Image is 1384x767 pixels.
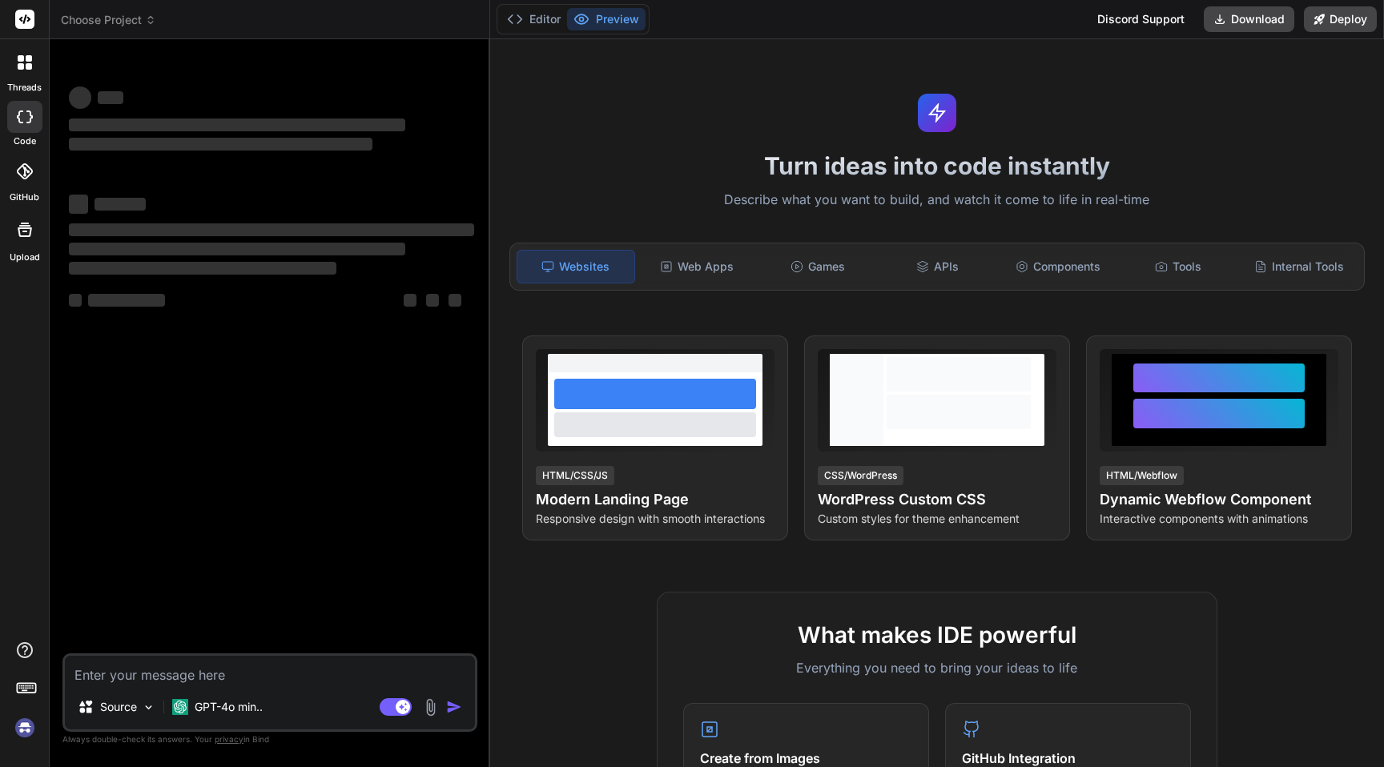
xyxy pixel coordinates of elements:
div: Tools [1120,250,1237,283]
img: signin [11,714,38,741]
div: CSS/WordPress [818,466,903,485]
p: Always double-check its answers. Your in Bind [62,732,477,747]
div: Discord Support [1088,6,1194,32]
span: ‌ [69,294,82,307]
button: Download [1204,6,1294,32]
span: ‌ [95,198,146,211]
img: icon [446,699,462,715]
img: attachment [421,698,440,717]
img: GPT-4o mini [172,699,188,715]
span: ‌ [69,138,372,151]
div: Games [758,250,875,283]
p: Describe what you want to build, and watch it come to life in real-time [500,190,1374,211]
button: Editor [501,8,567,30]
span: ‌ [426,294,439,307]
h1: Turn ideas into code instantly [500,151,1374,180]
label: threads [7,81,42,94]
button: Preview [567,8,646,30]
p: Responsive design with smooth interactions [536,511,774,527]
label: GitHub [10,191,39,204]
span: Choose Project [61,12,156,28]
span: ‌ [69,223,474,236]
span: ‌ [69,86,91,109]
div: Web Apps [638,250,755,283]
span: ‌ [69,243,405,255]
p: Custom styles for theme enhancement [818,511,1056,527]
span: ‌ [98,91,123,104]
span: ‌ [69,118,405,131]
p: GPT-4o min.. [195,699,263,715]
span: ‌ [404,294,416,307]
div: APIs [879,250,996,283]
span: ‌ [88,294,165,307]
div: Websites [517,250,635,283]
span: ‌ [69,262,336,275]
div: HTML/CSS/JS [536,466,614,485]
span: ‌ [69,195,88,214]
p: Interactive components with animations [1100,511,1338,527]
img: Pick Models [142,701,155,714]
label: code [14,135,36,148]
h4: Dynamic Webflow Component [1100,488,1338,511]
h4: WordPress Custom CSS [818,488,1056,511]
h2: What makes IDE powerful [683,618,1191,652]
p: Source [100,699,137,715]
button: Deploy [1304,6,1377,32]
label: Upload [10,251,40,264]
div: Internal Tools [1241,250,1358,283]
span: ‌ [449,294,461,307]
span: privacy [215,734,243,744]
p: Everything you need to bring your ideas to life [683,658,1191,677]
div: Components [1000,250,1116,283]
h4: Modern Landing Page [536,488,774,511]
div: HTML/Webflow [1100,466,1184,485]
